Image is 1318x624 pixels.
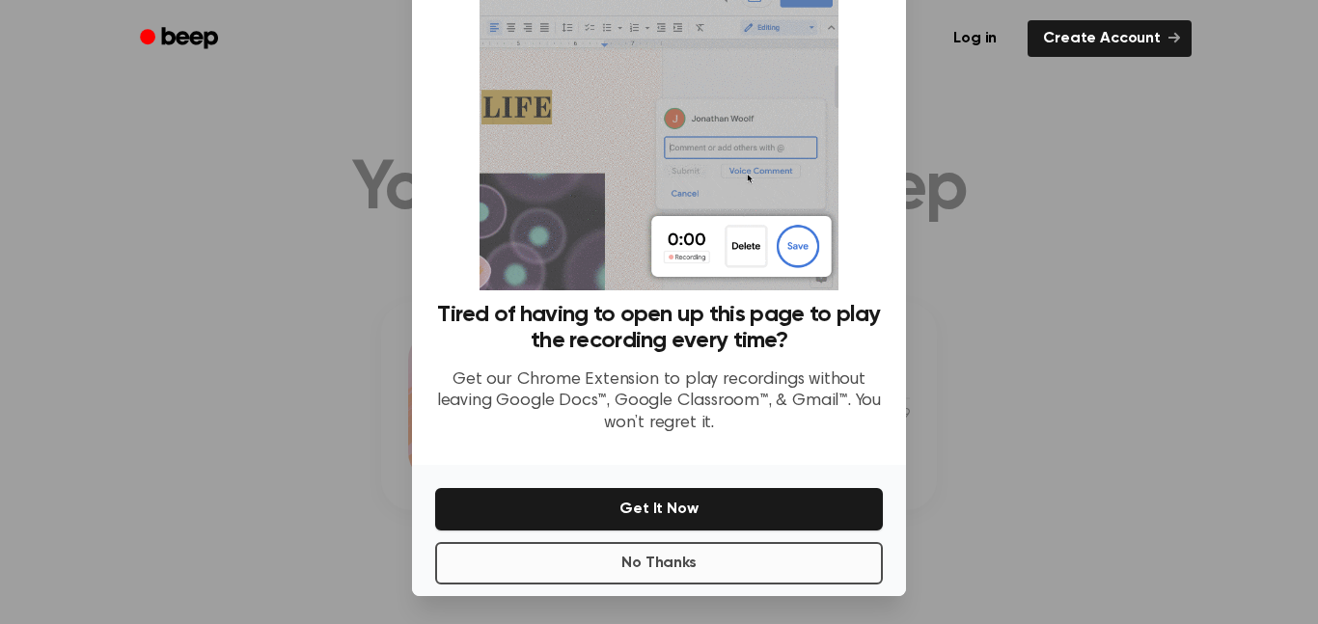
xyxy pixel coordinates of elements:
[435,302,883,354] h3: Tired of having to open up this page to play the recording every time?
[934,16,1016,61] a: Log in
[435,488,883,530] button: Get It Now
[126,20,235,58] a: Beep
[1028,20,1192,57] a: Create Account
[435,542,883,584] button: No Thanks
[435,369,883,435] p: Get our Chrome Extension to play recordings without leaving Google Docs™, Google Classroom™, & Gm...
